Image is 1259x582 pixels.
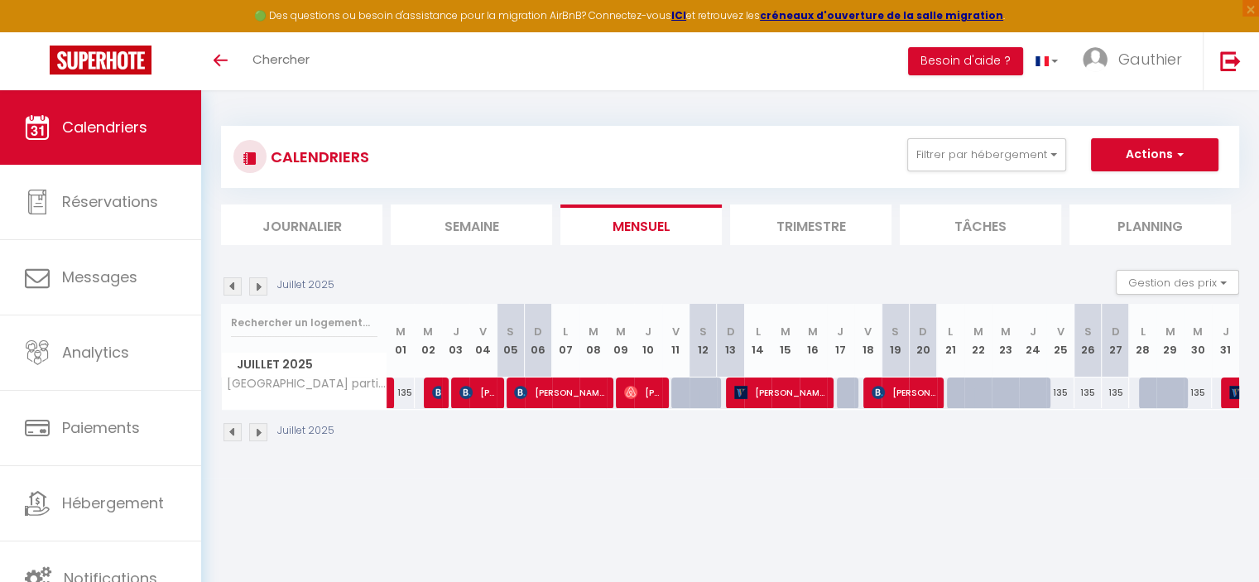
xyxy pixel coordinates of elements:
li: Semaine [391,204,552,245]
abbr: L [1141,324,1146,339]
a: ... Gauthier [1070,32,1203,90]
span: Analytics [62,342,129,363]
abbr: D [727,324,735,339]
th: 02 [415,304,442,378]
abbr: M [808,324,818,339]
abbr: L [563,324,568,339]
th: 20 [909,304,936,378]
th: 28 [1129,304,1156,378]
abbr: M [423,324,433,339]
abbr: L [756,324,761,339]
th: 24 [1019,304,1046,378]
abbr: J [453,324,459,339]
span: [PERSON_NAME] [514,377,605,408]
span: [PERSON_NAME] [432,377,441,408]
span: Paiements [62,417,140,438]
th: 07 [552,304,579,378]
abbr: S [891,324,899,339]
abbr: M [1193,324,1203,339]
th: 23 [992,304,1019,378]
abbr: D [919,324,927,339]
span: [PERSON_NAME] [459,377,496,408]
abbr: M [616,324,626,339]
div: 135 [387,378,415,408]
span: Gauthier [1118,49,1182,70]
th: 22 [964,304,992,378]
abbr: J [645,324,651,339]
img: Super Booking [50,46,151,75]
abbr: S [1084,324,1092,339]
img: ... [1083,47,1108,72]
p: Juillet 2025 [277,277,334,293]
li: Planning [1069,204,1231,245]
span: [GEOGRAPHIC_DATA] particulier - [PERSON_NAME] [224,378,390,390]
abbr: V [672,324,680,339]
div: 135 [1074,378,1102,408]
th: 11 [662,304,690,378]
th: 12 [690,304,717,378]
abbr: V [479,324,487,339]
abbr: D [1111,324,1119,339]
span: [PERSON_NAME] [872,377,935,408]
abbr: M [1165,324,1175,339]
th: 14 [744,304,771,378]
th: 05 [497,304,524,378]
a: ICI [671,8,686,22]
th: 17 [827,304,854,378]
li: Trimestre [730,204,891,245]
abbr: J [837,324,843,339]
th: 16 [800,304,827,378]
abbr: D [534,324,542,339]
a: Chercher [240,32,322,90]
li: Journalier [221,204,382,245]
abbr: V [1056,324,1064,339]
button: Filtrer par hébergement [907,138,1066,171]
abbr: J [1223,324,1229,339]
input: Rechercher un logement... [231,308,377,338]
th: 03 [442,304,469,378]
abbr: J [1030,324,1036,339]
img: logout [1220,51,1241,71]
th: 01 [387,304,415,378]
th: 09 [607,304,634,378]
th: 08 [579,304,607,378]
span: [PERSON_NAME] [624,377,661,408]
span: Chercher [252,51,310,68]
h3: CALENDRIERS [267,138,369,176]
button: Gestion des prix [1116,270,1239,295]
abbr: M [589,324,598,339]
abbr: V [864,324,872,339]
abbr: M [781,324,790,339]
abbr: M [973,324,983,339]
div: 135 [1184,378,1211,408]
abbr: M [1001,324,1011,339]
abbr: L [948,324,953,339]
button: Ouvrir le widget de chat LiveChat [13,7,63,56]
div: 135 [1046,378,1074,408]
th: 10 [634,304,661,378]
th: 26 [1074,304,1102,378]
button: Besoin d'aide ? [908,47,1023,75]
th: 15 [771,304,799,378]
th: 31 [1212,304,1239,378]
span: Juillet 2025 [222,353,387,377]
span: Réservations [62,191,158,212]
th: 29 [1156,304,1184,378]
span: [PERSON_NAME] [734,377,825,408]
abbr: M [396,324,406,339]
th: 13 [717,304,744,378]
li: Mensuel [560,204,722,245]
span: Calendriers [62,117,147,137]
span: Hébergement [62,493,164,513]
th: 25 [1046,304,1074,378]
th: 21 [937,304,964,378]
th: 27 [1102,304,1129,378]
span: Messages [62,267,137,287]
th: 30 [1184,304,1211,378]
a: créneaux d'ouverture de la salle migration [760,8,1003,22]
th: 06 [525,304,552,378]
p: Juillet 2025 [277,423,334,439]
th: 04 [469,304,497,378]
